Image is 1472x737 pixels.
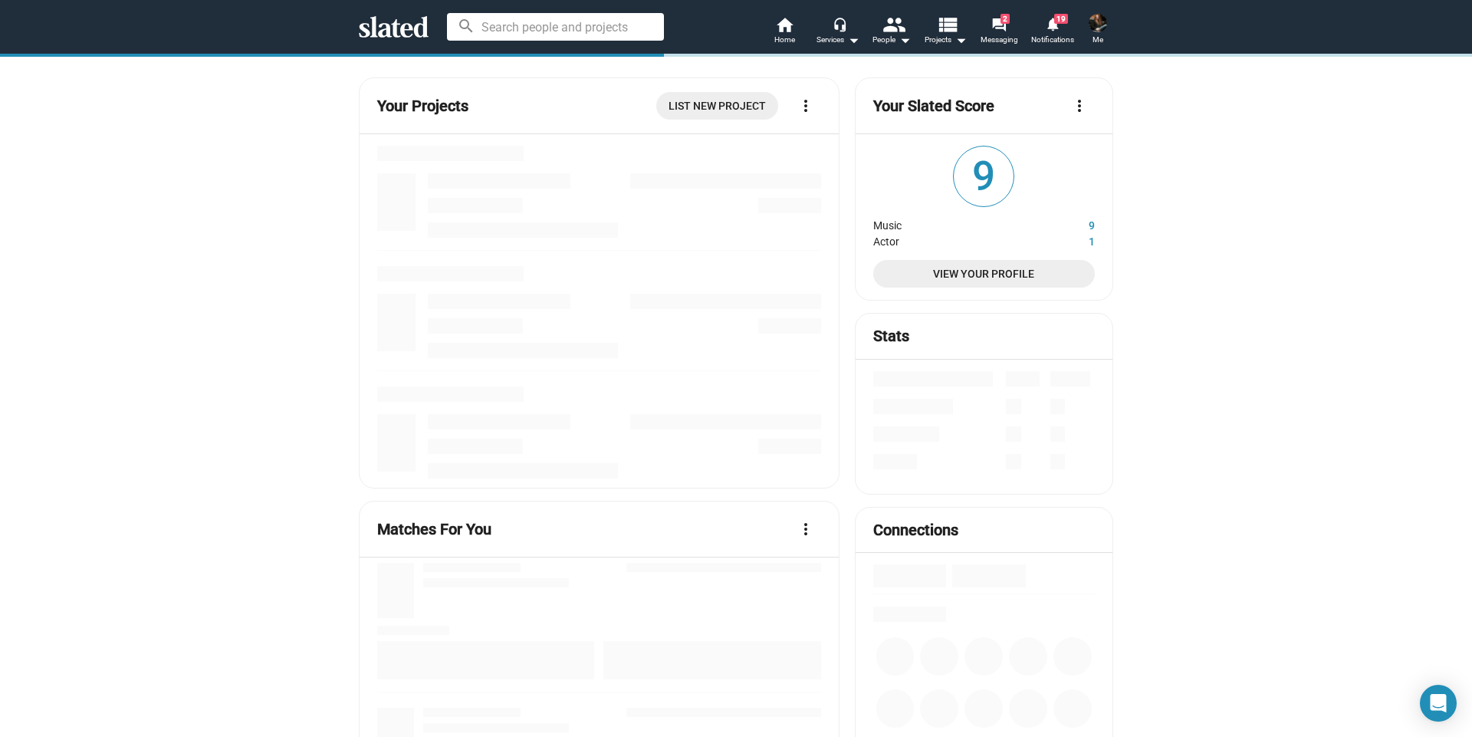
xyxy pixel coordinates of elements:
span: Notifications [1031,31,1074,49]
mat-icon: arrow_drop_down [895,31,914,49]
span: View Your Profile [886,260,1083,288]
mat-icon: view_list [936,13,958,35]
div: Open Intercom Messenger [1420,685,1457,722]
mat-card-title: Stats [873,326,909,347]
dd: 1 [1037,232,1095,248]
mat-icon: more_vert [1070,97,1089,115]
mat-card-title: Your Slated Score [873,96,994,117]
span: 9 [954,146,1014,206]
dt: Music [873,216,1037,232]
button: Mike HallMe [1079,11,1116,51]
span: Projects [925,31,967,49]
mat-icon: notifications [1045,16,1060,31]
mat-icon: more_vert [797,97,815,115]
mat-card-title: Connections [873,520,958,541]
a: 2Messaging [972,15,1026,49]
mat-icon: arrow_drop_down [844,31,863,49]
dt: Actor [873,232,1037,248]
a: 19Notifications [1026,15,1079,49]
button: People [865,15,918,49]
mat-card-title: Matches For You [377,519,491,540]
mat-icon: home [775,15,793,34]
mat-icon: people [882,13,905,35]
mat-card-title: Your Projects [377,96,468,117]
input: Search people and projects [447,13,664,41]
mat-icon: more_vert [797,520,815,538]
span: List New Project [669,92,766,120]
img: Mike Hall [1089,14,1107,32]
span: 19 [1054,14,1068,24]
mat-icon: arrow_drop_down [951,31,970,49]
span: Home [774,31,795,49]
mat-icon: headset_mic [833,17,846,31]
span: Messaging [981,31,1018,49]
button: Services [811,15,865,49]
a: List New Project [656,92,778,120]
div: Services [816,31,859,49]
button: Projects [918,15,972,49]
div: People [872,31,911,49]
span: 2 [1001,14,1010,24]
a: Home [757,15,811,49]
mat-icon: forum [991,17,1006,31]
a: View Your Profile [873,260,1095,288]
dd: 9 [1037,216,1095,232]
span: Me [1092,31,1103,49]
